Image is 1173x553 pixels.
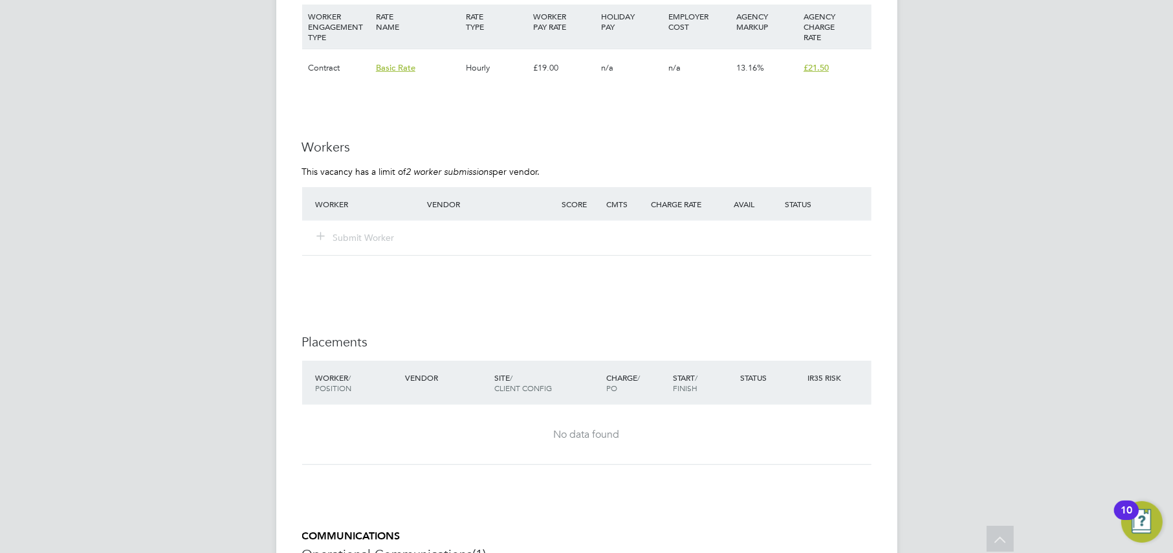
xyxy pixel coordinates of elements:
div: RATE TYPE [463,5,530,38]
em: 2 worker submissions [406,166,493,177]
div: Site [491,366,603,400]
div: Status [782,192,871,216]
h3: Workers [302,139,872,155]
div: Score [558,192,603,216]
div: Contract [305,49,373,87]
span: n/a [601,62,613,73]
span: n/a [668,62,681,73]
div: Charge [603,366,670,400]
span: / Position [316,372,352,393]
div: Worker [312,192,424,216]
span: £21.50 [804,62,829,73]
div: £19.00 [530,49,597,87]
div: Start [670,366,737,400]
div: AGENCY CHARGE RATE [800,5,868,49]
span: / PO [606,372,640,393]
div: Status [737,366,804,389]
div: RATE NAME [373,5,463,38]
h5: COMMUNICATIONS [302,530,872,543]
div: 10 [1121,510,1132,527]
div: Hourly [463,49,530,87]
button: Submit Worker [318,231,395,244]
div: HOLIDAY PAY [598,5,665,38]
div: IR35 Risk [804,366,849,389]
div: Charge Rate [648,192,715,216]
div: AGENCY MARKUP [733,5,800,38]
div: EMPLOYER COST [665,5,732,38]
p: This vacancy has a limit of per vendor. [302,166,872,177]
span: / Finish [673,372,697,393]
div: Vendor [402,366,491,389]
div: Cmts [603,192,648,216]
span: / Client Config [494,372,552,393]
div: WORKER ENGAGEMENT TYPE [305,5,373,49]
h3: Placements [302,333,872,350]
div: WORKER PAY RATE [530,5,597,38]
span: 13.16% [736,62,764,73]
button: Open Resource Center, 10 new notifications [1121,501,1163,543]
div: Vendor [424,192,558,216]
div: Worker [312,366,402,400]
div: Avail [715,192,782,216]
div: No data found [315,428,859,442]
span: Basic Rate [376,62,415,73]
